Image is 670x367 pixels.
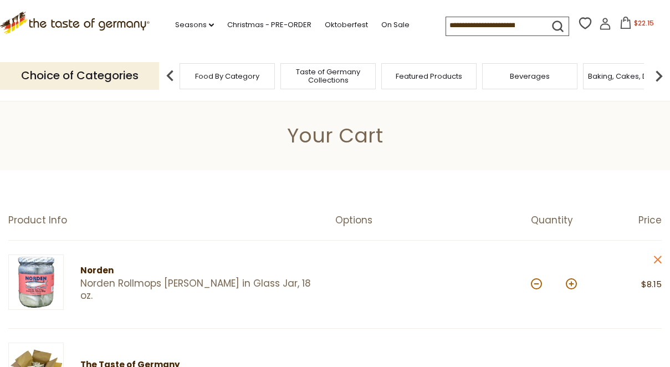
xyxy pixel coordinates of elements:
div: Options [335,215,531,226]
a: Oktoberfest [325,19,368,31]
span: $8.15 [641,278,662,290]
a: Beverages [510,72,550,80]
span: $22.15 [634,18,654,28]
div: Norden [80,264,316,278]
img: Norden Rollmops Herring in Glass Jar [8,254,64,310]
a: Featured Products [396,72,462,80]
a: Seasons [175,19,214,31]
button: $22.15 [613,17,661,33]
img: previous arrow [159,65,181,87]
a: Taste of Germany Collections [284,68,372,84]
a: Norden Rollmops [PERSON_NAME] in Glass Jar, 18 oz. [80,278,316,302]
img: next arrow [648,65,670,87]
div: Price [596,215,662,226]
h1: Your Cart [34,123,636,148]
a: Christmas - PRE-ORDER [227,19,311,31]
div: Quantity [531,215,596,226]
div: Product Info [8,215,335,226]
a: On Sale [381,19,410,31]
a: Food By Category [195,72,259,80]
